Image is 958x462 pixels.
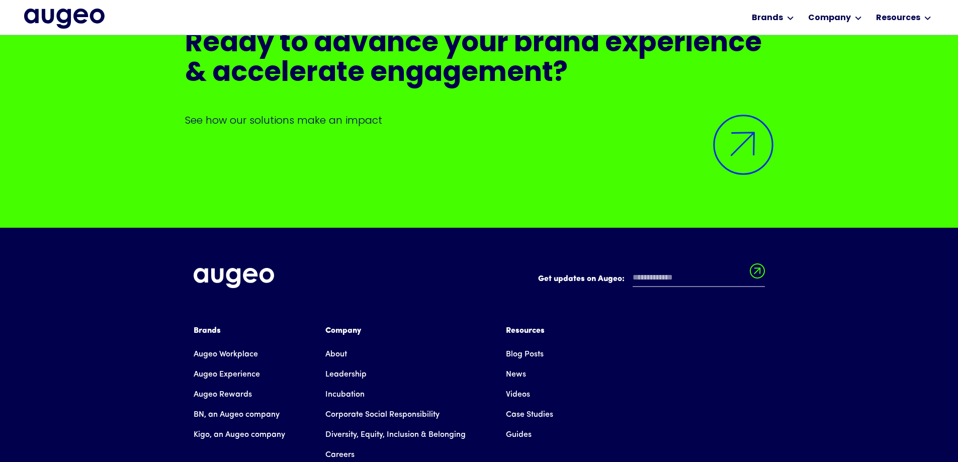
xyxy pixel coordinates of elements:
[194,364,260,385] a: Augeo Experience
[325,385,365,405] a: Incubation
[750,263,765,285] input: Submit
[713,115,773,175] img: Arrow symbol in bright blue pointing diagonally upward and to the right to indicate an active link.
[325,325,466,337] div: Company
[506,425,532,445] a: Guides
[194,325,285,337] div: Brands
[194,268,274,289] img: Augeo's full logo in white.
[506,364,526,385] a: News
[325,405,440,425] a: Corporate Social Responsibility
[185,30,773,89] h2: Ready to advance your brand experience & accelerate engagement?
[506,344,544,364] a: Blog Posts
[876,12,920,24] div: Resources
[24,9,105,29] img: Augeo's full logo in midnight blue.
[194,385,252,405] a: Augeo Rewards
[325,425,466,445] a: Diversity, Equity, Inclusion & Belonging
[194,344,258,364] a: Augeo Workplace
[506,385,530,405] a: Videos
[538,273,625,285] label: Get updates on Augeo:
[325,344,347,364] a: About
[808,12,851,24] div: Company
[185,113,773,127] p: See how our solutions make an impact
[24,9,105,29] a: home
[752,12,783,24] div: Brands
[185,30,773,188] a: Ready to advance your brand experience & accelerate engagement?See how our solutions make an impa...
[325,364,367,385] a: Leadership
[194,425,285,445] a: Kigo, an Augeo company
[506,325,553,337] div: Resources
[506,405,553,425] a: Case Studies
[194,405,280,425] a: BN, an Augeo company
[538,268,765,292] form: Email Form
